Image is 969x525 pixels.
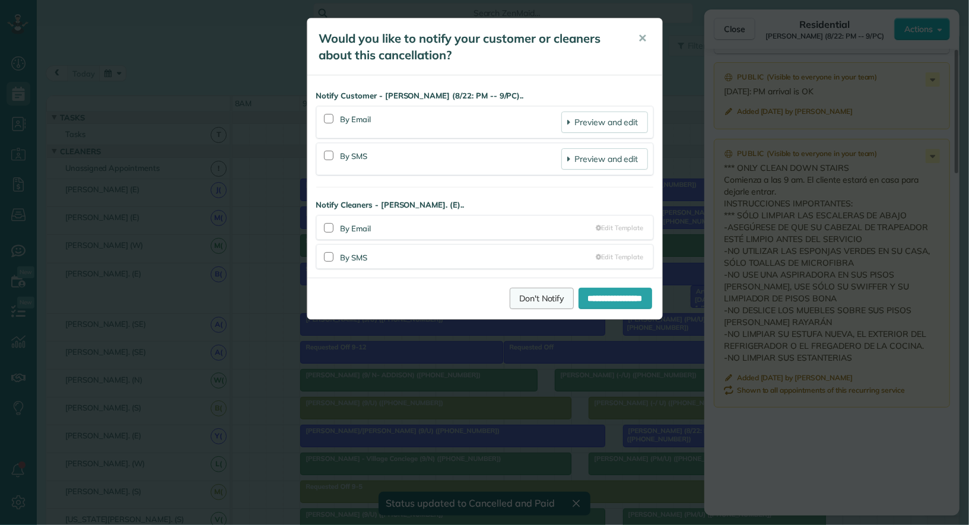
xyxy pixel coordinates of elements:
div: By SMS [341,148,562,170]
a: Edit Template [596,252,643,262]
a: Don't Notify [510,288,574,309]
div: By Email [341,112,562,133]
a: Edit Template [596,223,643,233]
strong: Notify Cleaners - [PERSON_NAME]. (E).. [316,199,653,211]
a: Preview and edit [561,112,647,133]
div: By Email [341,221,596,234]
strong: Notify Customer - [PERSON_NAME] (8/22: PM -- 9/PC).. [316,90,653,101]
a: Preview and edit [561,148,647,170]
div: By SMS [341,250,596,263]
span: ✕ [638,31,647,45]
h5: Would you like to notify your customer or cleaners about this cancellation? [319,30,622,63]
